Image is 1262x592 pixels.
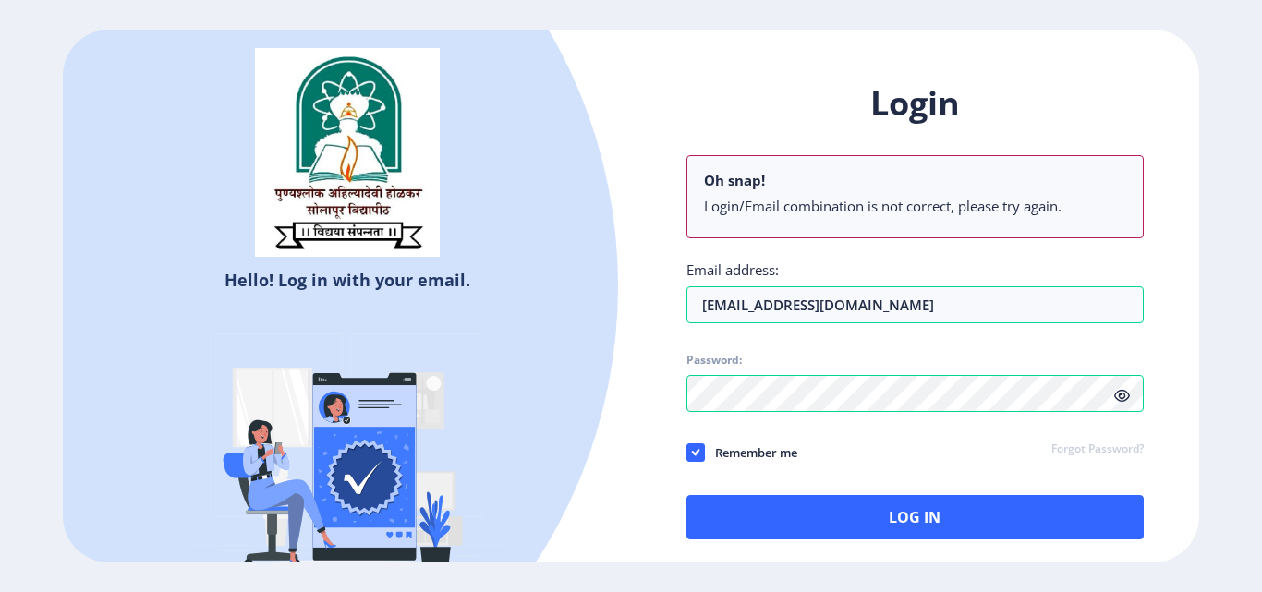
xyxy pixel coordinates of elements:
label: Password: [686,353,742,368]
input: Email address [686,286,1144,323]
button: Log In [686,495,1144,539]
b: Oh snap! [704,171,765,189]
span: Remember me [705,441,797,464]
h1: Login [686,81,1144,126]
label: Email address: [686,260,779,279]
li: Login/Email combination is not correct, please try again. [704,197,1126,215]
img: sulogo.png [255,48,440,257]
a: Forgot Password? [1051,441,1144,458]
